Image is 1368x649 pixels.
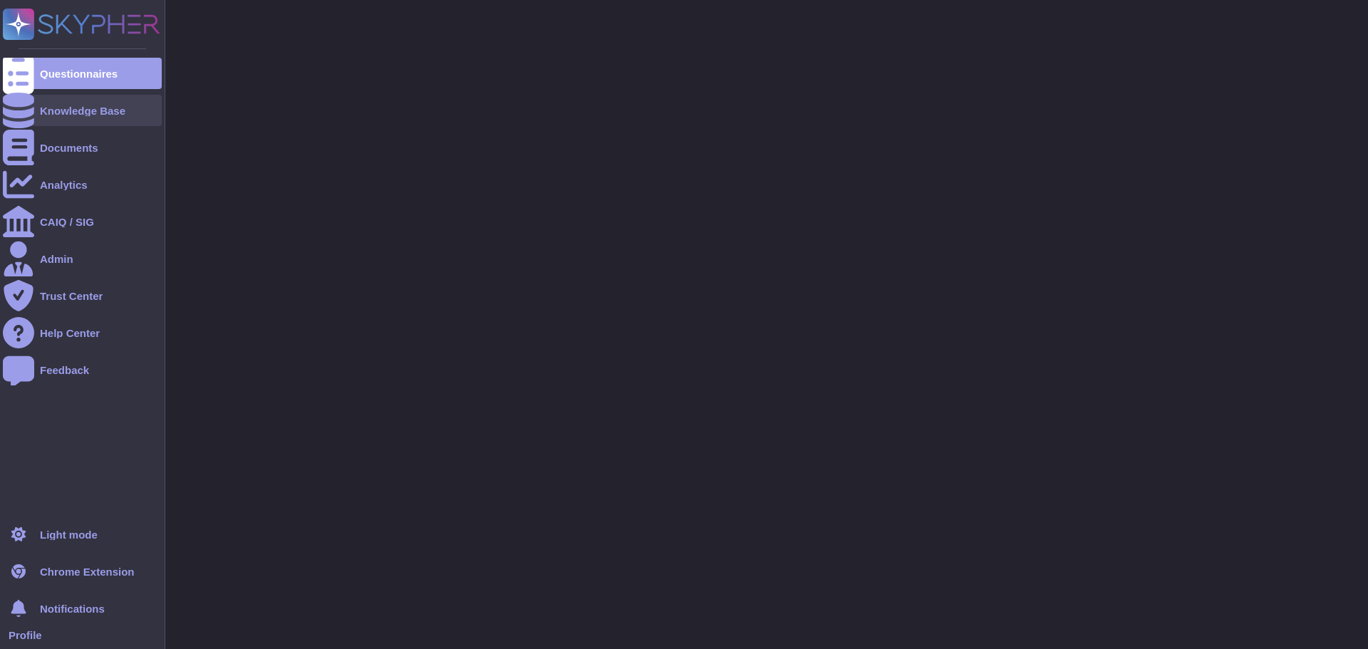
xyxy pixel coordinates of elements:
div: Documents [40,142,98,153]
a: Trust Center [3,280,162,311]
div: Knowledge Base [40,105,125,116]
div: Chrome Extension [40,566,135,577]
div: Help Center [40,328,100,338]
a: Questionnaires [3,58,162,89]
span: Profile [9,630,42,640]
div: Questionnaires [40,68,118,79]
a: Analytics [3,169,162,200]
a: Feedback [3,354,162,385]
div: Feedback [40,365,89,375]
a: Knowledge Base [3,95,162,126]
div: Trust Center [40,291,103,301]
span: Notifications [40,603,105,614]
a: Chrome Extension [3,556,162,587]
a: CAIQ / SIG [3,206,162,237]
a: Documents [3,132,162,163]
div: CAIQ / SIG [40,217,94,227]
div: Analytics [40,180,88,190]
a: Help Center [3,317,162,348]
a: Admin [3,243,162,274]
div: Admin [40,254,73,264]
div: Light mode [40,529,98,540]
